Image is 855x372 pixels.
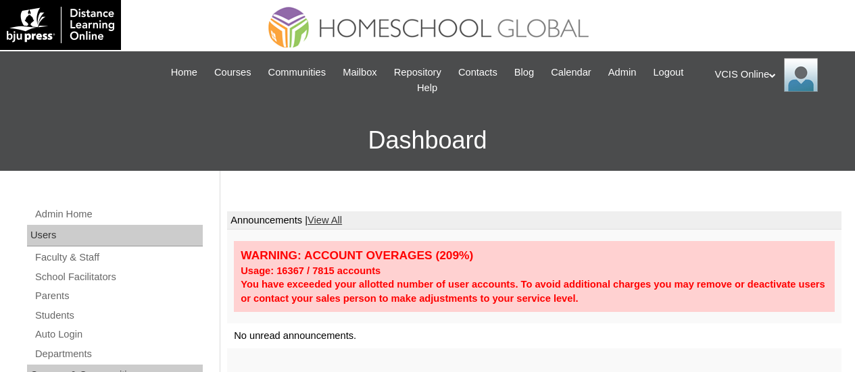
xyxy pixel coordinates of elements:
[602,65,643,80] a: Admin
[544,65,597,80] a: Calendar
[608,65,637,80] span: Admin
[34,307,203,324] a: Students
[417,80,437,96] span: Help
[653,65,683,80] span: Logout
[7,110,848,171] h3: Dashboard
[268,65,326,80] span: Communities
[34,326,203,343] a: Auto Login
[451,65,504,80] a: Contacts
[27,225,203,246] div: Users
[164,65,204,80] a: Home
[458,65,497,80] span: Contacts
[646,65,690,80] a: Logout
[7,7,114,43] img: logo-white.png
[262,65,333,80] a: Communities
[343,65,377,80] span: Mailbox
[410,80,444,96] a: Help
[387,65,448,80] a: Repository
[394,65,441,80] span: Repository
[227,211,841,230] td: Announcements |
[227,323,841,348] td: No unread announcements.
[241,265,381,276] strong: Usage: 16367 / 7815 accounts
[214,65,251,80] span: Courses
[551,65,591,80] span: Calendar
[241,248,828,263] div: WARNING: ACCOUNT OVERAGES (209%)
[336,65,384,80] a: Mailbox
[34,288,203,304] a: Parents
[508,65,541,80] a: Blog
[207,65,258,80] a: Courses
[34,249,203,266] a: Faculty & Staff
[308,215,342,225] a: View All
[241,277,828,305] div: You have exceeded your allotted number of user accounts. To avoid additional charges you may remo...
[34,206,203,223] a: Admin Home
[34,346,203,363] a: Departments
[514,65,534,80] span: Blog
[34,269,203,286] a: School Facilitators
[784,58,818,92] img: VCIS Online Admin
[715,58,842,92] div: VCIS Online
[171,65,197,80] span: Home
